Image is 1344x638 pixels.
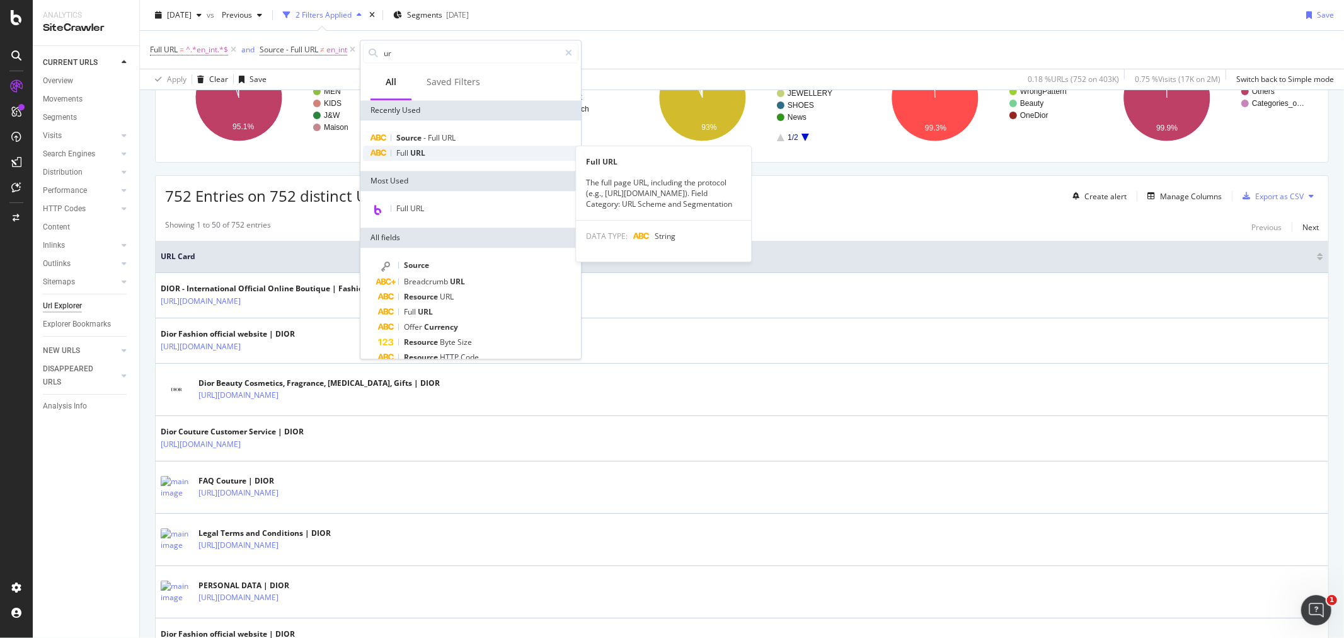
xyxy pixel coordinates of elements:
[43,257,71,270] div: Outlinks
[43,400,87,413] div: Analysis Info
[198,580,333,591] div: PERSONAL DATA | DIOR
[161,438,241,451] a: [URL][DOMAIN_NAME]
[186,41,228,59] span: ^.*en_int.*$
[198,378,440,389] div: Dior Beauty Cosmetics, Fragrance, [MEDICAL_DATA], Gifts | DIOR
[167,74,187,84] div: Apply
[198,528,333,539] div: Legal Terms and Conditions | DIOR
[260,44,318,55] span: Source - Full URL
[198,487,279,499] a: [URL][DOMAIN_NAME]
[925,124,946,132] text: 99.3%
[407,9,442,20] span: Segments
[386,76,396,88] div: All
[43,299,82,313] div: Url Explorer
[702,123,717,132] text: 93%
[788,133,799,142] text: 1/2
[161,381,192,398] img: main image
[43,111,130,124] a: Segments
[198,389,279,402] a: [URL][DOMAIN_NAME]
[655,231,675,241] span: String
[296,9,352,20] div: 2 Filters Applied
[43,148,95,161] div: Search Engines
[1302,219,1319,235] button: Next
[861,43,1085,153] svg: A chart.
[233,122,254,131] text: 95.1%
[43,184,118,197] a: Performance
[428,132,442,143] span: Full
[150,44,178,55] span: Full URL
[250,74,267,84] div: Save
[161,251,1314,262] span: URL Card
[192,69,228,90] button: Clear
[1231,69,1334,90] button: Switch back to Simple mode
[43,400,130,413] a: Analysis Info
[209,74,228,84] div: Clear
[43,74,73,88] div: Overview
[150,5,207,25] button: [DATE]
[324,111,340,120] text: J&W
[1251,219,1282,235] button: Previous
[410,148,425,158] span: URL
[360,171,581,191] div: Most Used
[161,528,192,551] img: main image
[358,42,408,57] button: Add Filter
[1327,595,1337,605] span: 1
[360,228,581,248] div: All fields
[217,5,267,25] button: Previous
[43,93,130,106] a: Movements
[43,129,62,142] div: Visits
[43,56,98,69] div: CURRENT URLS
[165,43,389,153] svg: A chart.
[161,295,241,308] a: [URL][DOMAIN_NAME]
[43,111,77,124] div: Segments
[324,123,348,132] text: Maison
[165,185,392,206] span: 752 Entries on 752 distinct URLs
[396,132,423,143] span: Source
[360,100,581,120] div: Recently Used
[457,337,472,347] span: Size
[440,337,457,347] span: Byte
[43,318,111,331] div: Explorer Bookmarks
[1251,222,1282,233] div: Previous
[324,99,342,108] text: KIDS
[165,219,271,235] div: Showing 1 to 50 of 752 entries
[326,41,347,59] span: en_int
[404,352,440,362] span: Resource
[1252,99,1304,108] text: Categories_o…
[404,291,440,302] span: Resource
[43,74,130,88] a: Overview
[404,306,418,317] span: Full
[43,202,118,216] a: HTTP Codes
[43,166,83,179] div: Distribution
[43,239,65,252] div: Inlinks
[576,177,751,209] div: The full page URL, including the protocol (e.g., [URL][DOMAIN_NAME]). Field Category: URL Scheme ...
[1028,74,1119,84] div: 0.18 % URLs ( 752 on 403K )
[1067,186,1127,206] button: Create alert
[43,344,118,357] a: NEW URLS
[43,257,118,270] a: Outlinks
[1020,111,1048,120] text: OneDior
[1160,191,1222,202] div: Manage Columns
[440,291,454,302] span: URL
[161,426,304,438] div: Dior Couture Customer Service | DIOR
[43,221,70,234] div: Content
[43,56,118,69] a: CURRENT URLS
[324,87,341,96] text: MEN
[423,132,428,143] span: -
[320,44,325,55] span: ≠
[418,306,433,317] span: URL
[43,148,118,161] a: Search Engines
[442,132,456,143] span: URL
[367,9,377,21] div: times
[461,352,479,362] span: Code
[424,322,458,332] span: Currency
[388,5,474,25] button: Segments[DATE]
[207,9,217,20] span: vs
[43,344,80,357] div: NEW URLS
[43,166,118,179] a: Distribution
[43,202,86,216] div: HTTP Codes
[161,328,296,340] div: Dior Fashion official website | DIOR
[1135,74,1221,84] div: 0.75 % Visits ( 17K on 2M )
[788,101,814,110] text: SHOES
